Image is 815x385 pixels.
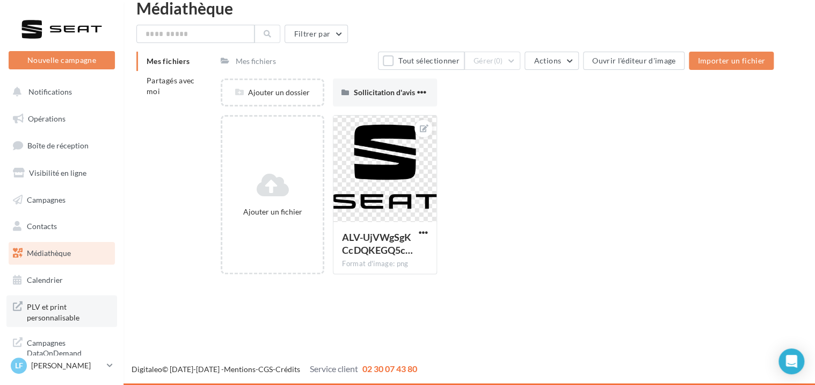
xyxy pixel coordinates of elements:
span: Mes fichiers [147,56,190,66]
span: Visibilité en ligne [29,168,86,177]
a: Campagnes [6,189,117,211]
button: Nouvelle campagne [9,51,115,69]
div: Ajouter un fichier [227,206,318,217]
span: Contacts [27,222,57,231]
span: Campagnes DataOnDemand [27,336,111,359]
a: Mentions [224,365,256,374]
p: [PERSON_NAME] [31,360,103,371]
button: Tout sélectionner [378,52,464,70]
span: Campagnes [27,195,66,204]
span: (0) [494,56,503,65]
a: Boîte de réception [6,134,117,157]
button: Filtrer par [285,25,348,43]
div: Open Intercom Messenger [778,348,804,374]
span: Notifications [28,87,72,96]
div: Format d'image: png [342,259,427,269]
span: Sollicitation d'avis [353,88,414,97]
a: Contacts [6,215,117,238]
button: Actions [525,52,578,70]
span: Calendrier [27,275,63,284]
a: LF [PERSON_NAME] [9,355,115,376]
span: ALV-UjVWgSgKCcDQKEGQ5c5WhAzSFWGvVdVsQErCkgAERhbWDRy_zJs [342,231,412,256]
span: Actions [534,56,561,65]
span: Médiathèque [27,248,71,258]
a: Digitaleo [132,365,162,374]
span: Boîte de réception [27,141,89,150]
a: Opérations [6,108,117,130]
span: Importer un fichier [697,56,765,65]
a: PLV et print personnalisable [6,295,117,327]
button: Importer un fichier [689,52,774,70]
button: Gérer(0) [464,52,521,70]
a: Crédits [275,365,300,374]
button: Ouvrir l'éditeur d'image [583,52,685,70]
a: CGS [258,365,273,374]
button: Notifications [6,81,113,103]
span: Partagés avec moi [147,76,195,96]
a: Médiathèque [6,242,117,265]
span: Opérations [28,114,66,123]
a: Campagnes DataOnDemand [6,331,117,363]
span: PLV et print personnalisable [27,300,111,323]
span: © [DATE]-[DATE] - - - [132,365,417,374]
a: Calendrier [6,269,117,291]
div: Ajouter un dossier [222,87,323,98]
span: Service client [310,363,358,374]
div: Mes fichiers [236,56,276,67]
span: LF [15,360,23,371]
span: 02 30 07 43 80 [362,363,417,374]
a: Visibilité en ligne [6,162,117,184]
